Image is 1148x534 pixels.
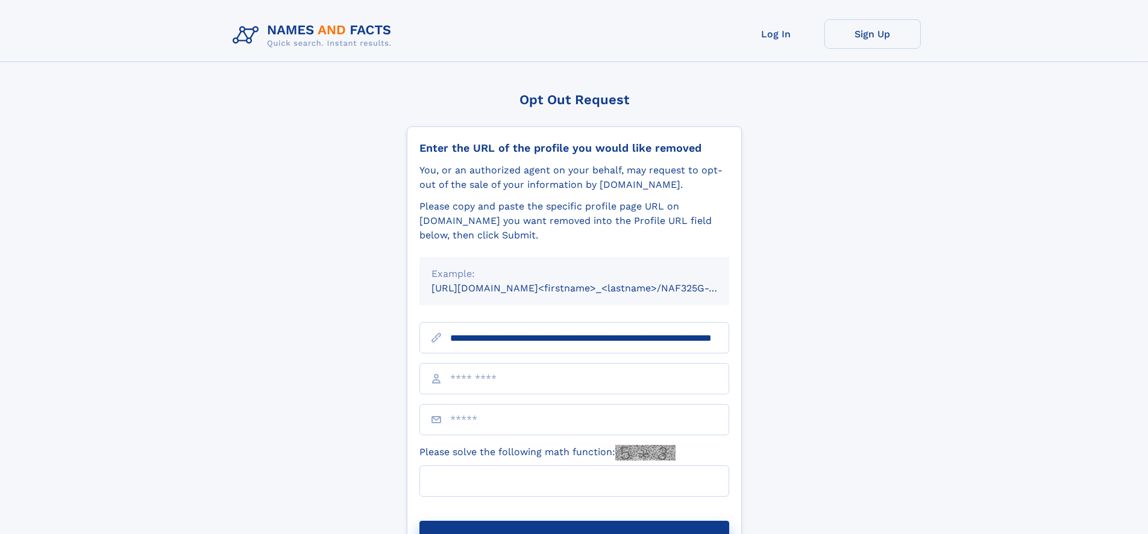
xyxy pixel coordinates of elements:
div: Enter the URL of the profile you would like removed [419,141,729,155]
label: Please solve the following math function: [419,445,676,461]
div: Opt Out Request [407,92,742,107]
a: Sign Up [824,19,921,49]
a: Log In [728,19,824,49]
div: You, or an authorized agent on your behalf, may request to opt-out of the sale of your informatio... [419,163,729,192]
small: [URL][DOMAIN_NAME]<firstname>_<lastname>/NAF325G-xxxxxxxx [431,282,752,294]
div: Please copy and paste the specific profile page URL on [DOMAIN_NAME] you want removed into the Pr... [419,199,729,243]
div: Example: [431,267,717,281]
img: Logo Names and Facts [228,19,401,52]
